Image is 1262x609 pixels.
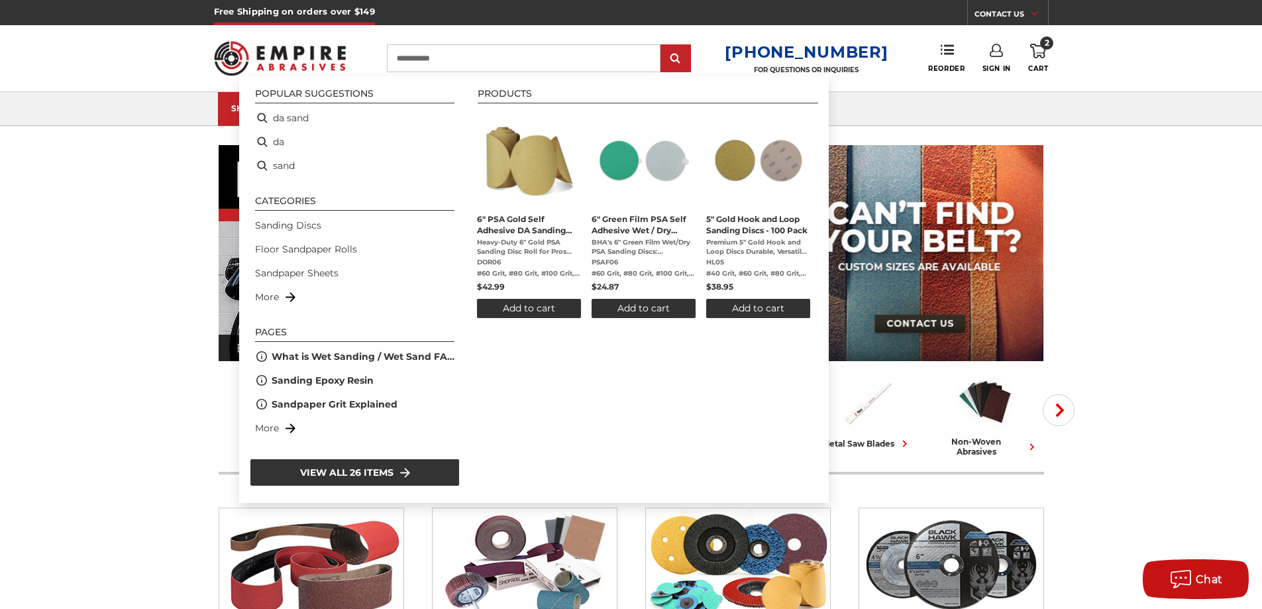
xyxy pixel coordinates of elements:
[1040,36,1053,50] span: 2
[822,437,912,451] div: metal saw blades
[725,66,888,74] p: FOR QUESTIONS OR INQUIRIES
[1143,559,1249,599] button: Chat
[586,106,701,323] li: 6" Green Film PSA Self Adhesive Wet / Dry Sanding Discs - 50 Pack
[477,258,581,267] span: DOR06
[250,285,460,309] li: More
[982,64,1011,73] span: Sign In
[477,111,581,318] a: 6
[255,243,357,256] a: Floor Sandpaper Rolls
[250,459,460,486] li: View all 26 items
[1028,44,1048,73] a: 2 Cart
[250,416,460,440] li: More
[272,398,397,412] a: Sandpaper Grit Explained
[255,266,339,280] a: Sandpaper Sheets
[300,465,394,480] span: View all 26 items
[224,373,331,451] a: sanding belts
[592,213,696,236] span: 6" Green Film PSA Self Adhesive Wet / Dry Sanding Discs - 50 Pack
[797,145,1043,361] img: promo banner for custom belts.
[928,64,965,73] span: Reorder
[706,213,810,236] span: 5" Gold Hook and Loop Sanding Discs - 100 Pack
[974,7,1048,25] a: CONTACT US
[706,269,810,278] span: #40 Grit, #60 Grit, #80 Grit, #100 Grit, #120 Grit, #150 Grit, #180 Grit, #220 Grit, #320 Grit, #...
[838,373,896,430] img: Metal Saw Blades
[250,106,460,130] li: da sand
[214,32,346,84] img: Empire Abrasives
[250,392,460,416] li: Sandpaper Grit Explained
[1043,394,1075,426] button: Next
[814,373,921,451] a: metal saw blades
[592,111,696,318] a: 6
[706,299,810,318] button: Add to cart
[931,373,1039,457] a: non-woven abrasives
[250,368,460,392] li: Sanding Epoxy Resin
[255,196,454,211] li: Categories
[239,76,829,503] div: Instant Search Results
[472,106,586,323] li: 6" PSA Gold Self Adhesive DA Sanding Disc Rolls - 100 Pack
[706,258,810,267] span: HL05
[250,154,460,178] li: sand
[592,269,696,278] span: #60 Grit, #80 Grit, #100 Grit, #120 Grit, #180 Grit, #220 Grit, #320 Grit, #400 Grit, #600 Grit, ...
[478,89,818,103] li: Products
[481,111,577,207] img: 6" DA Sanding Discs on a Roll
[592,299,696,318] button: Add to cart
[706,282,733,292] span: $38.95
[272,374,374,388] a: Sanding Epoxy Resin
[255,327,454,342] li: Pages
[1028,64,1048,73] span: Cart
[477,213,581,236] span: 6" PSA Gold Self Adhesive DA Sanding Disc Rolls - 100 Pack
[701,106,815,323] li: 5" Gold Hook and Loop Sanding Discs - 100 Pack
[250,213,460,237] li: Sanding Discs
[477,238,581,256] span: Heavy-Duty 6" Gold PSA Sanding Disc Roll for Pros Who Demand More Built for Durability, Designed ...
[255,89,454,103] li: Popular suggestions
[272,350,454,364] a: What is Wet Sanding / Wet Sand FAQ
[928,44,965,72] a: Reorder
[592,282,619,292] span: $24.87
[662,46,689,72] input: Submit
[706,111,810,318] a: 5
[250,261,460,285] li: Sandpaper Sheets
[725,42,888,62] a: [PHONE_NUMBER]
[250,130,460,154] li: da
[592,258,696,267] span: PSAF06
[477,282,505,292] span: $42.99
[956,373,1014,430] img: Non-woven Abrasives
[592,238,696,256] span: BHA's 6" Green Film Wet/Dry PSA Sanding Discs: Professional-Grade, Long-Lasting, Low-Dust BHA's 6...
[477,269,581,278] span: #60 Grit, #80 Grit, #100 Grit, #120 Grit, #150 Grit, #180 Grit, #220 Grit, #320 Grit, #400 Grit, ...
[219,145,784,361] img: Banner for an interview featuring Horsepower Inc who makes Harley performance upgrades featured o...
[596,111,692,207] img: 6-inch 600-grit green film PSA disc with green polyester film backing for metal grinding and bare...
[231,103,337,113] div: SHOP CATEGORIES
[710,111,806,207] img: gold hook & loop sanding disc stack
[706,238,810,256] span: Premium 5" Gold Hook and Loop Discs Durable, Versatile, and Cost-Effective Sanding Solutions Achi...
[931,437,1039,457] div: non-woven abrasives
[477,299,581,318] button: Add to cart
[255,219,321,233] a: Sanding Discs
[250,237,460,261] li: Floor Sandpaper Rolls
[1196,573,1223,586] span: Chat
[250,345,460,368] li: What is Wet Sanding / Wet Sand FAQ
